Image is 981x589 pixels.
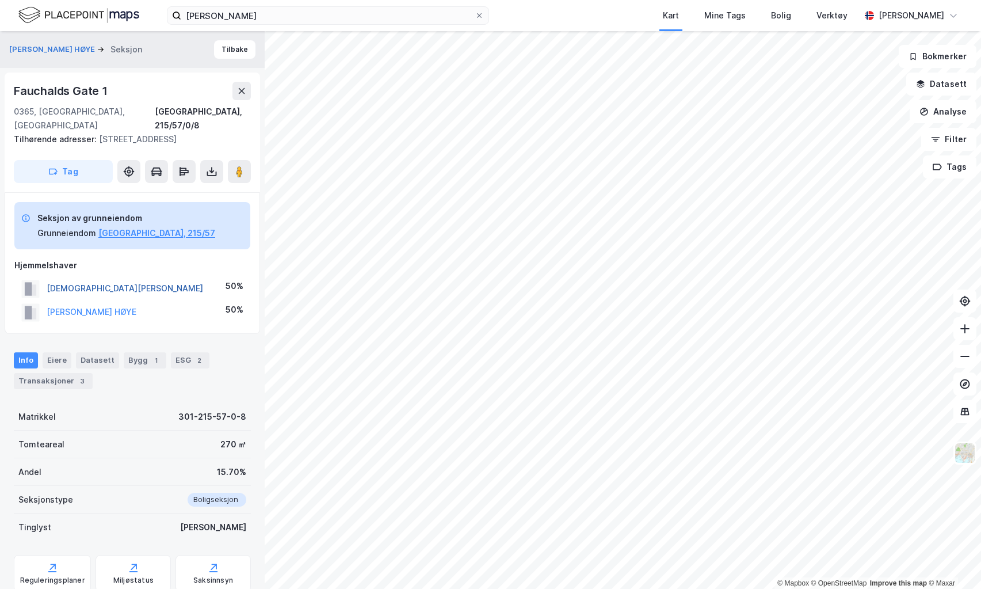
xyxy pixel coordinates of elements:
[771,9,791,22] div: Bolig
[18,520,51,534] div: Tinglyst
[816,9,848,22] div: Verktøy
[217,465,246,479] div: 15.70%
[879,9,944,22] div: [PERSON_NAME]
[14,160,113,183] button: Tag
[921,128,976,151] button: Filter
[124,352,166,368] div: Bygg
[923,155,976,178] button: Tags
[113,576,154,585] div: Miljøstatus
[9,44,97,55] button: [PERSON_NAME] HØYE
[150,355,162,366] div: 1
[110,43,142,56] div: Seksjon
[98,226,215,240] button: [GEOGRAPHIC_DATA], 215/57
[214,40,255,59] button: Tilbake
[181,7,475,24] input: Søk på adresse, matrikkel, gårdeiere, leietakere eller personer
[777,579,809,587] a: Mapbox
[226,303,243,317] div: 50%
[906,73,976,96] button: Datasett
[14,82,110,100] div: Fauchalds Gate 1
[43,352,71,368] div: Eiere
[14,259,250,272] div: Hjemmelshaver
[155,105,251,132] div: [GEOGRAPHIC_DATA], 215/57/0/8
[220,438,246,451] div: 270 ㎡
[910,100,976,123] button: Analyse
[20,576,85,585] div: Reguleringsplaner
[14,352,38,368] div: Info
[704,9,746,22] div: Mine Tags
[14,373,93,389] div: Transaksjoner
[14,134,99,144] span: Tilhørende adresser:
[193,576,233,585] div: Saksinnsyn
[14,132,242,146] div: [STREET_ADDRESS]
[226,279,243,293] div: 50%
[18,410,56,424] div: Matrikkel
[923,534,981,589] iframe: Chat Widget
[663,9,679,22] div: Kart
[954,442,976,464] img: Z
[18,465,41,479] div: Andel
[171,352,209,368] div: ESG
[18,438,64,451] div: Tomteareal
[811,579,867,587] a: OpenStreetMap
[899,45,976,68] button: Bokmerker
[18,493,73,507] div: Seksjonstype
[870,579,927,587] a: Improve this map
[18,5,139,25] img: logo.f888ab2527a4732fd821a326f86c7f29.svg
[923,534,981,589] div: Kontrollprogram for chat
[178,410,246,424] div: 301-215-57-0-8
[180,520,246,534] div: [PERSON_NAME]
[76,352,119,368] div: Datasett
[37,226,96,240] div: Grunneiendom
[77,375,88,387] div: 3
[14,105,155,132] div: 0365, [GEOGRAPHIC_DATA], [GEOGRAPHIC_DATA]
[37,211,215,225] div: Seksjon av grunneiendom
[193,355,205,366] div: 2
